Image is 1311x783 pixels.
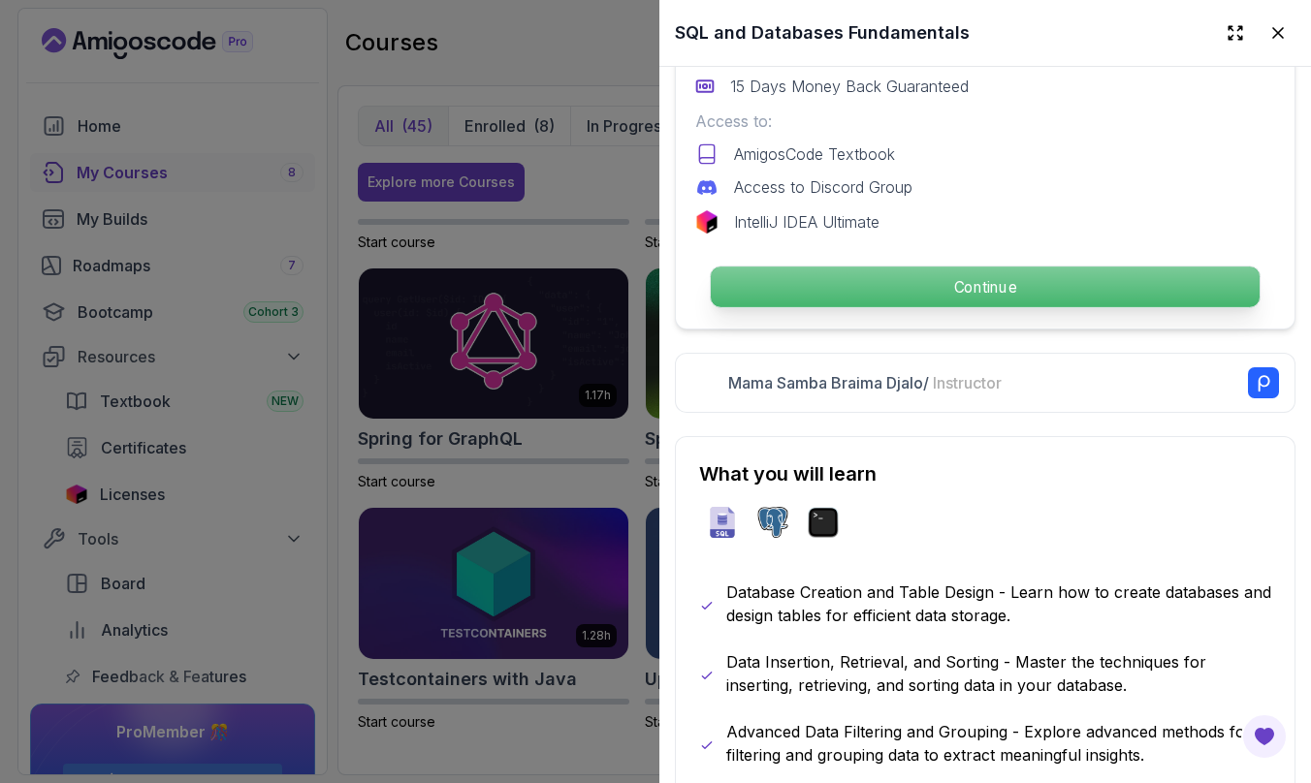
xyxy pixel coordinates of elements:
h2: SQL and Databases Fundamentals [675,19,970,47]
p: Mama Samba Braima Djalo / [728,371,1002,394]
button: Open Feedback Button [1241,713,1288,760]
p: IntelliJ IDEA Ultimate [734,210,879,234]
img: jetbrains logo [695,210,719,234]
button: Expand drawer [1218,16,1253,50]
p: 15 Days Money Back Guaranteed [730,75,969,98]
p: Data Insertion, Retrieval, and Sorting - Master the techniques for inserting, retrieving, and sor... [726,650,1271,697]
span: Instructor [933,373,1002,392]
p: Access to: [695,110,1275,133]
p: AmigosCode Textbook [734,142,895,166]
button: Continue [710,266,1261,308]
h2: What you will learn [699,460,1271,487]
p: Database Creation and Table Design - Learn how to create databases and design tables for efficien... [726,580,1271,627]
img: postgres logo [757,507,788,538]
img: terminal logo [808,507,839,538]
p: Advanced Data Filtering and Grouping - Explore advanced methods for filtering and grouping data t... [726,720,1271,767]
p: Access to Discord Group [734,175,912,199]
img: sql logo [707,507,738,538]
p: Continue [711,266,1260,307]
img: Nelson Djalo [691,368,720,397]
